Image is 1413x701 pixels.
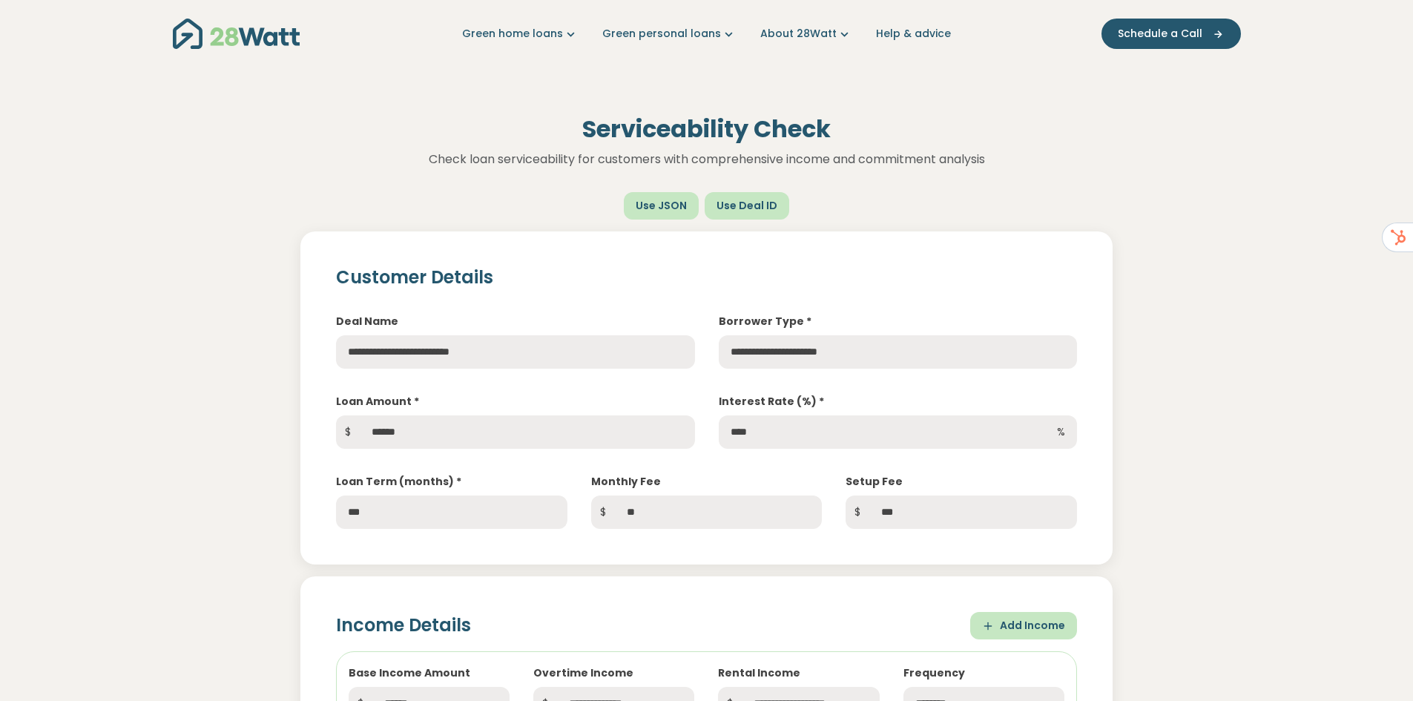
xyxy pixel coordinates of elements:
h2: Customer Details [336,267,1077,289]
p: Check loan serviceability for customers with comprehensive income and commitment analysis [217,150,1196,169]
label: Overtime Income [533,665,633,681]
span: $ [846,496,869,529]
label: Interest Rate (%) * [719,394,824,409]
a: About 28Watt [760,26,852,42]
label: Monthly Fee [591,474,661,490]
a: Green personal loans [602,26,737,42]
span: Schedule a Call [1118,26,1202,42]
button: Use Deal ID [705,192,789,220]
span: $ [336,415,360,449]
img: 28Watt [173,19,300,49]
button: Schedule a Call [1101,19,1241,49]
span: % [1045,415,1077,449]
a: Help & advice [876,26,951,42]
span: $ [591,496,615,529]
label: Base Income Amount [349,665,470,681]
h2: Income Details [336,615,471,636]
button: Use JSON [624,192,699,220]
h1: Serviceability Check [217,115,1196,143]
label: Loan Term (months) * [336,474,461,490]
label: Setup Fee [846,474,903,490]
label: Loan Amount * [336,394,419,409]
label: Deal Name [336,314,398,329]
label: Frequency [903,665,965,681]
button: Add Income [970,612,1077,639]
label: Rental Income [718,665,800,681]
label: Borrower Type * [719,314,811,329]
a: Green home loans [462,26,579,42]
nav: Main navigation [173,15,1241,53]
